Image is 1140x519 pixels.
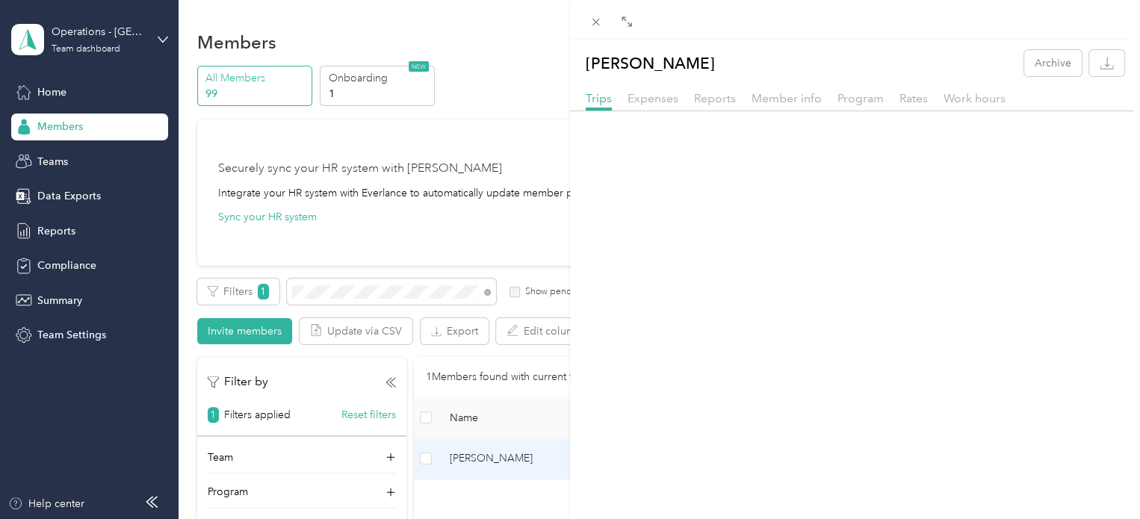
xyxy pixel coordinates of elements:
span: Work hours [944,91,1006,105]
span: Reports [694,91,736,105]
button: Archive [1024,50,1082,76]
span: Rates [899,91,928,105]
p: [PERSON_NAME] [586,50,715,76]
span: Trips [586,91,612,105]
span: Expenses [628,91,678,105]
iframe: Everlance-gr Chat Button Frame [1056,435,1140,519]
span: Program [837,91,884,105]
span: Member info [752,91,822,105]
